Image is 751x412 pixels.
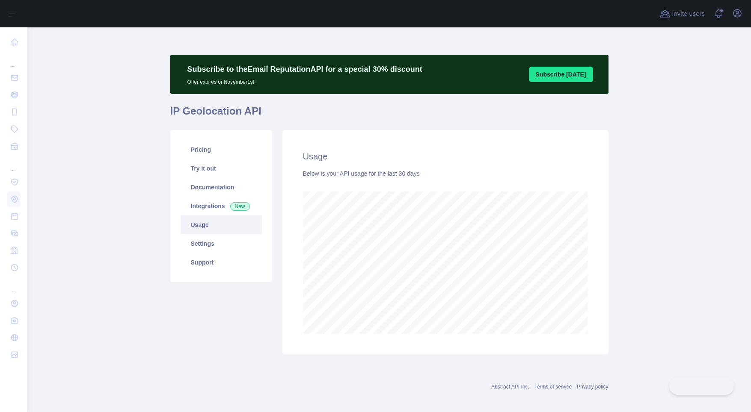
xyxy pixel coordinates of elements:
a: Support [181,253,262,272]
a: Pricing [181,140,262,159]
span: Invite users [672,9,705,19]
p: Offer expires on November 1st. [187,75,422,85]
div: ... [7,277,21,294]
iframe: Toggle Customer Support [669,377,734,395]
a: Privacy policy [577,384,608,390]
button: Invite users [658,7,706,21]
a: Integrations New [181,197,262,215]
span: New [230,202,250,211]
a: Abstract API Inc. [491,384,529,390]
div: ... [7,51,21,68]
div: Below is your API usage for the last 30 days [303,169,588,178]
a: Settings [181,234,262,253]
a: Documentation [181,178,262,197]
h2: Usage [303,150,588,162]
button: Subscribe [DATE] [529,67,593,82]
a: Terms of service [534,384,572,390]
h1: IP Geolocation API [170,104,609,125]
p: Subscribe to the Email Reputation API for a special 30 % discount [187,63,422,75]
a: Try it out [181,159,262,178]
a: Usage [181,215,262,234]
div: ... [7,156,21,173]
